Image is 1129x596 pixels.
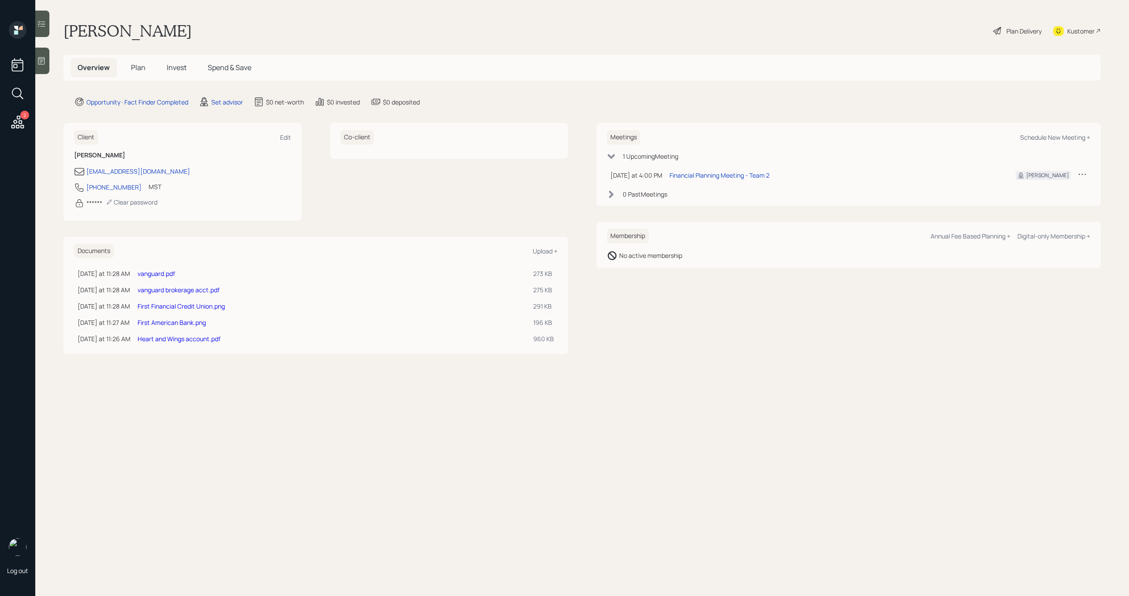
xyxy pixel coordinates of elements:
div: Digital-only Membership + [1017,232,1090,240]
div: Kustomer [1067,26,1095,36]
div: Set advisor [211,97,243,107]
span: Spend & Save [208,63,251,72]
div: [DATE] at 11:28 AM [78,269,131,278]
div: Clear password [106,198,157,206]
div: 196 KB [533,318,554,327]
div: $0 deposited [383,97,420,107]
div: [PERSON_NAME] [1026,171,1069,179]
a: vanguard.pdf [138,269,175,278]
h6: Meetings [607,130,640,145]
div: 960 KB [533,334,554,343]
div: 273 KB [533,269,554,278]
div: [DATE] at 4:00 PM [610,171,662,180]
div: Edit [280,133,291,142]
div: Log out [7,566,28,575]
div: [DATE] at 11:27 AM [78,318,131,327]
span: Overview [78,63,110,72]
div: MST [149,182,161,191]
div: [DATE] at 11:28 AM [78,285,131,294]
h6: [PERSON_NAME] [74,152,291,159]
h6: Documents [74,244,114,258]
div: $0 invested [327,97,360,107]
div: 291 KB [533,302,554,311]
h6: Co-client [340,130,374,145]
h6: Membership [607,229,649,243]
a: First American Bank.png [138,318,206,327]
div: $0 net-worth [266,97,304,107]
div: [DATE] at 11:26 AM [78,334,131,343]
div: 1 Upcoming Meeting [623,152,678,161]
div: Financial Planning Meeting - Team 2 [669,171,770,180]
div: 0 Past Meeting s [623,190,667,199]
div: Opportunity · Fact Finder Completed [86,97,188,107]
div: 2 [20,111,29,119]
a: First Financial Credit Union.png [138,302,225,310]
img: michael-russo-headshot.png [9,538,26,556]
div: Plan Delivery [1006,26,1042,36]
div: [EMAIL_ADDRESS][DOMAIN_NAME] [86,167,190,176]
div: Annual Fee Based Planning + [931,232,1010,240]
span: Plan [131,63,146,72]
span: Invest [167,63,187,72]
a: vanguard brokerage acct.pdf [138,286,220,294]
div: Upload + [533,247,557,255]
div: [PHONE_NUMBER] [86,183,142,192]
div: Schedule New Meeting + [1020,133,1090,142]
div: 275 KB [533,285,554,294]
h1: [PERSON_NAME] [64,21,192,41]
h6: Client [74,130,98,145]
a: Heart and Wings account.pdf [138,335,221,343]
div: [DATE] at 11:28 AM [78,302,131,311]
div: No active membership [619,251,682,260]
